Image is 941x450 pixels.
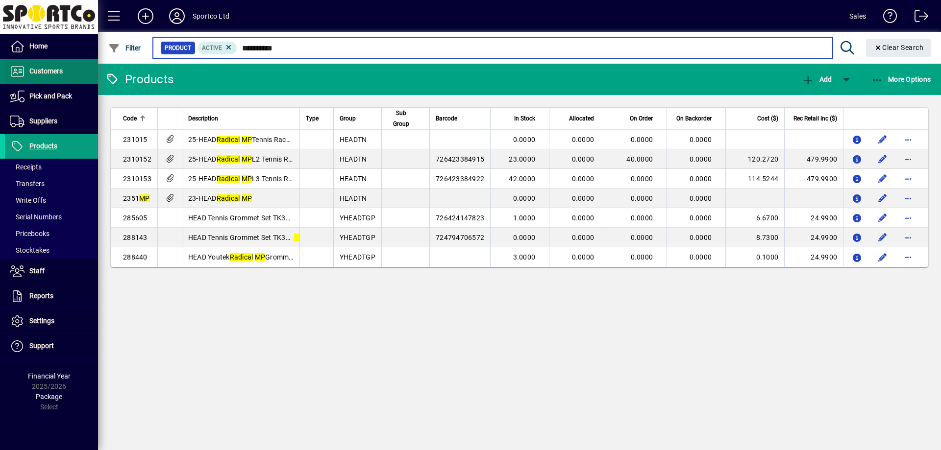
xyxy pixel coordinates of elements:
button: More options [900,132,916,147]
a: Customers [5,59,98,84]
td: 0.1000 [725,247,784,267]
span: Write Offs [10,196,46,204]
span: 288143 [123,234,148,241]
span: 0.0000 [690,234,712,241]
span: 0.0000 [631,214,653,222]
span: HEAD Youtek Grommett [188,253,297,261]
span: Suppliers [29,117,57,125]
span: 0.0000 [631,194,653,202]
button: Edit [875,210,891,226]
span: HEADTN [340,136,367,143]
span: 0.0000 [513,234,536,241]
a: Settings [5,309,98,333]
span: 0.0000 [572,234,594,241]
a: Staff [5,259,98,284]
a: Home [5,34,98,59]
span: 0.0000 [690,214,712,222]
span: YHEADTGP [340,253,375,261]
span: 726423384915 [436,155,484,163]
span: Transfers [10,180,45,188]
a: Knowledge Base [876,2,897,34]
span: Cost ($) [757,113,778,124]
span: Stocktakes [10,246,50,254]
a: Receipts [5,159,98,175]
span: Allocated [569,113,594,124]
mat-chip: Activation Status: Active [198,42,237,54]
button: Edit [875,151,891,167]
span: Receipts [10,163,42,171]
span: In Stock [514,113,535,124]
span: 25-HEAD Tennis Racquet [188,136,300,143]
button: More options [900,151,916,167]
a: Reports [5,284,98,308]
span: Staff [29,267,45,275]
div: Code [123,113,151,124]
a: Serial Numbers [5,209,98,225]
button: More options [900,190,916,206]
span: More Options [871,75,931,83]
span: Pick and Pack [29,92,72,100]
a: Transfers [5,175,98,192]
button: Edit [875,230,891,245]
button: Filter [106,39,144,57]
em: MP [255,253,266,261]
a: Pricebooks [5,225,98,242]
td: 120.2720 [725,149,784,169]
td: 6.6700 [725,208,784,228]
span: 2351 [123,194,150,202]
em: Radical [294,234,317,241]
div: On Backorder [673,113,720,124]
span: Add [802,75,832,83]
span: 25-HEAD L3 Tennis Racquet [188,175,310,183]
span: 0.0000 [572,175,594,183]
span: 726423384922 [436,175,484,183]
button: Edit [875,190,891,206]
span: Rec Retail Inc ($) [793,113,837,124]
span: 726424147823 [436,214,484,222]
span: Support [29,342,54,350]
button: Profile [161,7,193,25]
a: Stocktakes [5,242,98,259]
a: Logout [907,2,929,34]
span: Active [202,45,222,51]
button: Add [130,7,161,25]
div: Sportco Ltd [193,8,229,24]
span: 2310153 [123,175,151,183]
span: Barcode [436,113,457,124]
span: 231015 [123,136,148,143]
button: Clear [866,39,932,57]
a: Write Offs [5,192,98,209]
span: 0.0000 [690,136,712,143]
em: MP [242,136,252,143]
td: 24.9900 [784,208,843,228]
span: 0.0000 [572,194,594,202]
span: 285605 [123,214,148,222]
span: Code [123,113,137,124]
em: MP [242,155,252,163]
a: Pick and Pack [5,84,98,109]
span: Settings [29,317,54,325]
span: Pricebooks [10,230,50,237]
span: HEADTN [340,194,367,202]
span: 0.0000 [513,194,536,202]
span: 0.0000 [690,175,712,183]
span: 288440 [123,253,148,261]
span: Sub Group [388,108,415,129]
td: 114.5244 [725,169,784,189]
div: Barcode [436,113,484,124]
div: On Order [614,113,662,124]
span: 0.0000 [513,136,536,143]
button: More Options [869,71,934,88]
span: 40.0000 [626,155,653,163]
span: On Backorder [676,113,712,124]
em: MP [242,175,252,183]
div: Products [105,71,173,87]
span: Package [36,393,62,401]
a: Suppliers [5,109,98,134]
span: Customers [29,67,63,75]
span: 0.0000 [631,253,653,261]
button: Edit [875,171,891,187]
button: More options [900,249,916,265]
span: Clear Search [874,44,924,51]
td: 8.7300 [725,228,784,247]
